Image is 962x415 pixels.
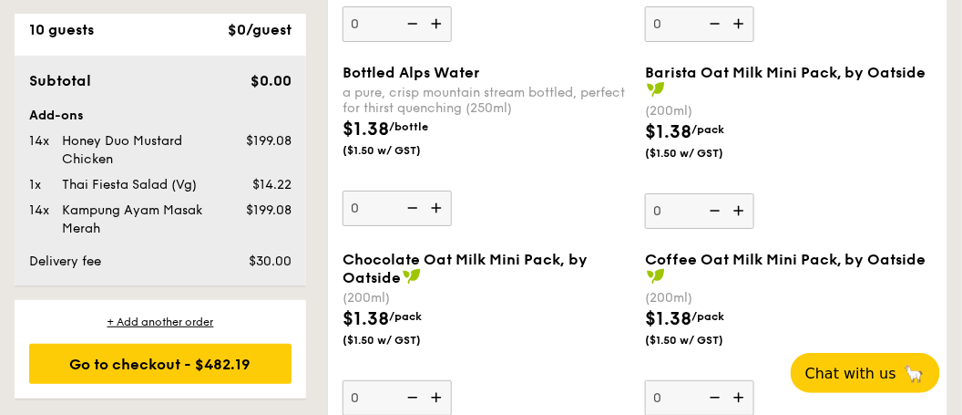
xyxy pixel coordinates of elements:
span: $1.38 [343,308,389,330]
span: $199.08 [246,202,292,218]
div: Go to checkout - $482.19 [29,344,292,384]
div: (200ml) [645,290,933,306]
span: $14.22 [252,177,292,192]
input: $5.96($6.50 w/ GST) [343,6,452,42]
div: + Add another order [29,315,292,329]
span: ($1.50 w/ GST) [645,146,752,161]
span: /pack [691,123,724,136]
span: $0.00 [251,72,292,89]
img: icon-reduce.1d2dbef1.svg [700,380,727,415]
input: Bottled Alps Watera pure, crisp mountain stream bottled, perfect for thirst quenching (250ml)$1.3... [343,191,452,226]
img: icon-vegan.f8ff3823.svg [647,81,665,98]
img: icon-add.58712e84.svg [727,380,754,415]
span: Coffee Oat Milk Mini Pack, by Oatside [645,251,926,268]
span: $1.38 [343,119,389,140]
img: icon-reduce.1d2dbef1.svg [397,380,425,415]
img: icon-reduce.1d2dbef1.svg [397,6,425,41]
span: ($1.50 w/ GST) [343,333,449,348]
input: $5.50($6.00 w/ GST) [645,6,754,42]
img: icon-vegan.f8ff3823.svg [647,268,665,285]
div: Honey Duo Mustard Chicken [55,132,220,169]
span: 🦙 [904,363,926,384]
div: Thai Fiesta Salad (Vg) [55,176,220,194]
img: icon-add.58712e84.svg [727,193,754,228]
span: ($1.50 w/ GST) [645,333,752,348]
div: (200ml) [645,103,933,119]
div: Kampung Ayam Masak Merah [55,202,220,238]
div: $0/guest [228,19,292,41]
div: 14x [22,202,55,220]
div: 1x [22,176,55,194]
div: a pure, crisp mountain stream bottled, perfect for thirst quenching (250ml) [343,85,630,116]
span: $199.08 [246,133,292,149]
span: Chat with us [805,365,896,382]
img: icon-add.58712e84.svg [425,6,452,41]
img: icon-add.58712e84.svg [425,380,452,415]
span: /bottle [389,120,428,133]
span: Barista Oat Milk Mini Pack, by Oatside [645,64,926,81]
div: 14x [22,132,55,150]
div: (200ml) [343,290,630,306]
div: Add-ons [29,107,292,125]
button: Chat with us🦙 [791,353,940,393]
span: Bottled Alps Water [343,64,480,81]
div: 10 guests [29,19,94,41]
span: Chocolate Oat Milk Mini Pack, by Oatside [343,251,588,286]
img: icon-reduce.1d2dbef1.svg [397,191,425,225]
span: $30.00 [249,254,292,269]
span: $1.38 [645,308,691,330]
img: icon-reduce.1d2dbef1.svg [700,193,727,228]
span: Delivery fee [29,254,101,269]
img: icon-add.58712e84.svg [425,191,452,225]
input: Barista Oat Milk Mini Pack, by Oatside(200ml)$1.38/pack($1.50 w/ GST) [645,193,754,229]
img: icon-reduce.1d2dbef1.svg [700,6,727,41]
span: Subtotal [29,72,91,89]
span: $1.38 [645,121,691,143]
img: icon-add.58712e84.svg [727,6,754,41]
span: ($1.50 w/ GST) [343,143,449,158]
img: icon-vegan.f8ff3823.svg [403,268,421,285]
span: /pack [389,310,422,323]
span: /pack [691,310,724,323]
